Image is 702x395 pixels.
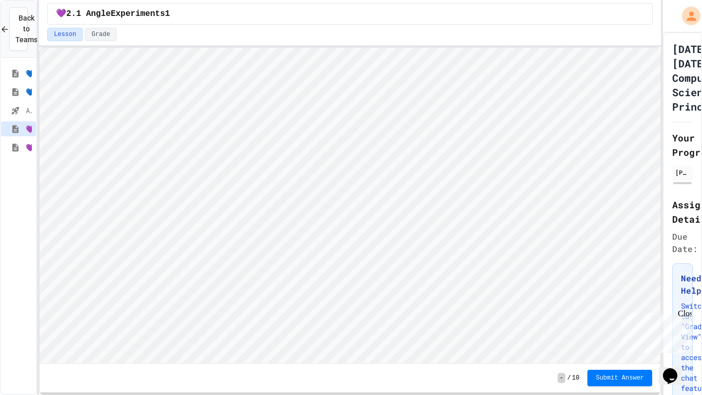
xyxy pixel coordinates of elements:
[587,370,652,386] button: Submit Answer
[56,8,170,20] span: 💜2.1 AngleExperiments1
[9,7,28,51] button: Back to Teams
[558,373,565,383] span: -
[26,68,32,79] span: 💙1.3-1.4 WelcometoSnap!
[572,374,579,382] span: 10
[26,86,32,97] span: 💙1.5 Snap! ScavengerHunt
[681,272,684,297] h3: Need Help?
[659,354,692,385] iframe: chat widget
[26,123,32,134] span: 💜2.1 AngleExperiments1
[40,48,660,363] iframe: Snap! Programming Environment
[672,131,693,159] h2: Your Progress
[85,28,117,41] button: Grade
[617,309,692,353] iframe: chat widget
[26,142,32,153] span: 💜2.1 AngleExperiments2
[672,230,698,255] span: Due Date:
[675,168,690,177] div: [PERSON_NAME]
[15,13,38,45] span: Back to Teams
[47,28,83,41] button: Lesson
[567,374,571,382] span: /
[26,105,32,116] span: AP CSP Unit 1 Review
[4,4,71,65] div: Chat with us now!Close
[596,374,644,382] span: Submit Answer
[672,197,693,226] h2: Assignment Details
